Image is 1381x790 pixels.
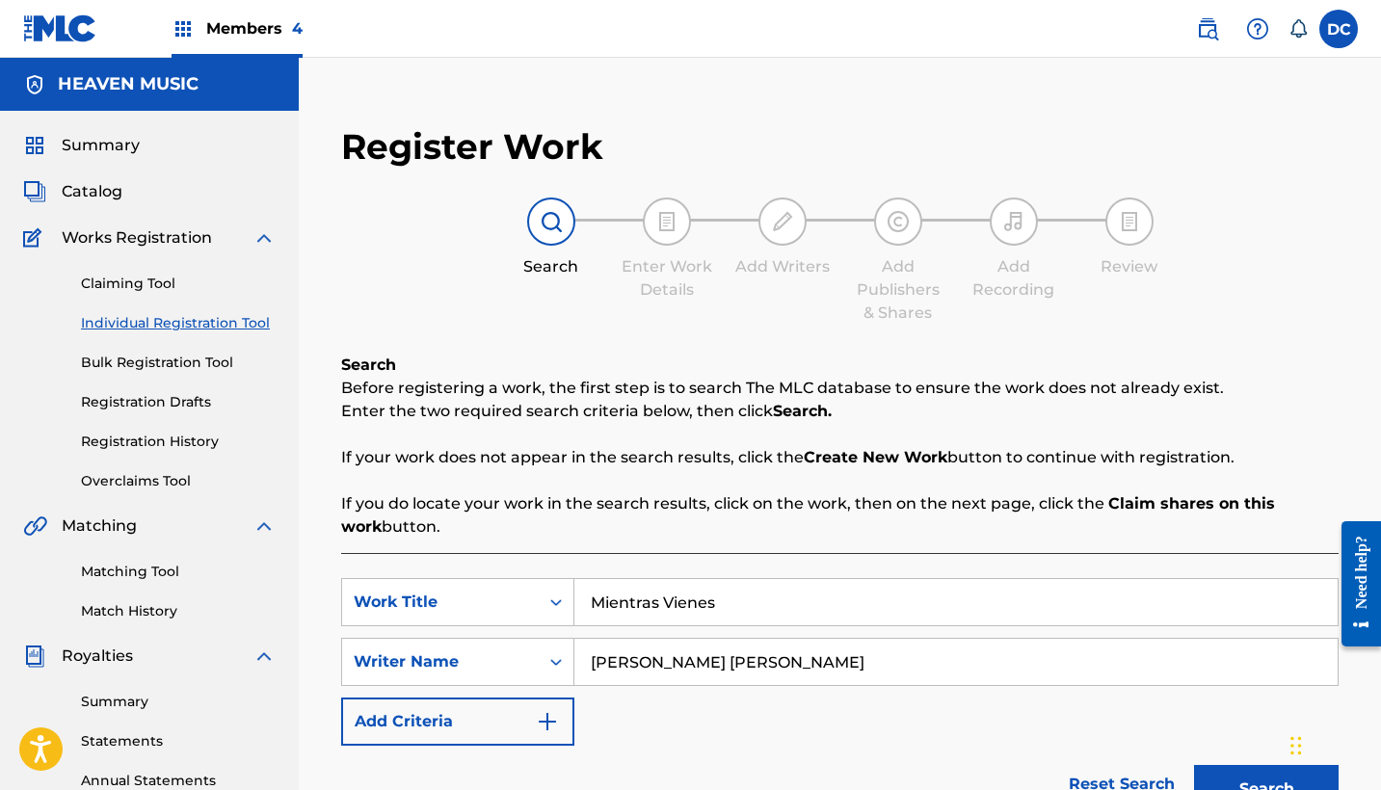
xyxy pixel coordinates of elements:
[1319,10,1358,48] div: User Menu
[81,313,276,333] a: Individual Registration Tool
[62,226,212,250] span: Works Registration
[771,210,794,233] img: step indicator icon for Add Writers
[23,134,46,157] img: Summary
[354,591,527,614] div: Work Title
[1288,19,1308,39] div: Notifications
[62,514,137,538] span: Matching
[81,471,276,491] a: Overclaims Tool
[1196,17,1219,40] img: search
[58,73,199,95] h5: HEAVEN MUSIC
[655,210,678,233] img: step indicator icon for Enter Work Details
[23,645,46,668] img: Royalties
[1327,505,1381,664] iframe: Resource Center
[1238,10,1277,48] div: Help
[81,692,276,712] a: Summary
[252,645,276,668] img: expand
[540,210,563,233] img: step indicator icon for Search
[1188,10,1227,48] a: Public Search
[23,226,48,250] img: Works Registration
[81,601,276,621] a: Match History
[1285,698,1381,790] iframe: Chat Widget
[81,562,276,582] a: Matching Tool
[172,17,195,40] img: Top Rightsholders
[804,448,947,466] strong: Create New Work
[81,353,276,373] a: Bulk Registration Tool
[536,710,559,733] img: 9d2ae6d4665cec9f34b9.svg
[354,650,527,673] div: Writer Name
[81,392,276,412] a: Registration Drafts
[62,134,140,157] span: Summary
[341,125,603,169] h2: Register Work
[503,255,599,278] div: Search
[341,492,1339,539] p: If you do locate your work in the search results, click on the work, then on the next page, click...
[341,698,574,746] button: Add Criteria
[341,355,396,374] b: Search
[887,210,910,233] img: step indicator icon for Add Publishers & Shares
[1002,210,1025,233] img: step indicator icon for Add Recording
[619,255,715,302] div: Enter Work Details
[341,446,1339,469] p: If your work does not appear in the search results, click the button to continue with registration.
[966,255,1062,302] div: Add Recording
[292,19,303,38] span: 4
[773,402,832,420] strong: Search.
[341,377,1339,400] p: Before registering a work, the first step is to search The MLC database to ensure the work does n...
[81,731,276,751] a: Statements
[62,645,133,668] span: Royalties
[1118,210,1141,233] img: step indicator icon for Review
[23,180,122,203] a: CatalogCatalog
[1081,255,1178,278] div: Review
[206,17,303,39] span: Members
[23,134,140,157] a: SummarySummary
[1285,698,1381,790] div: Widget de chat
[81,274,276,294] a: Claiming Tool
[1246,17,1269,40] img: help
[23,514,47,538] img: Matching
[341,400,1339,423] p: Enter the two required search criteria below, then click
[62,180,122,203] span: Catalog
[252,226,276,250] img: expand
[734,255,831,278] div: Add Writers
[23,14,97,42] img: MLC Logo
[850,255,946,325] div: Add Publishers & Shares
[23,180,46,203] img: Catalog
[1290,717,1302,775] div: Arrastrar
[252,514,276,538] img: expand
[23,73,46,96] img: Accounts
[81,432,276,452] a: Registration History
